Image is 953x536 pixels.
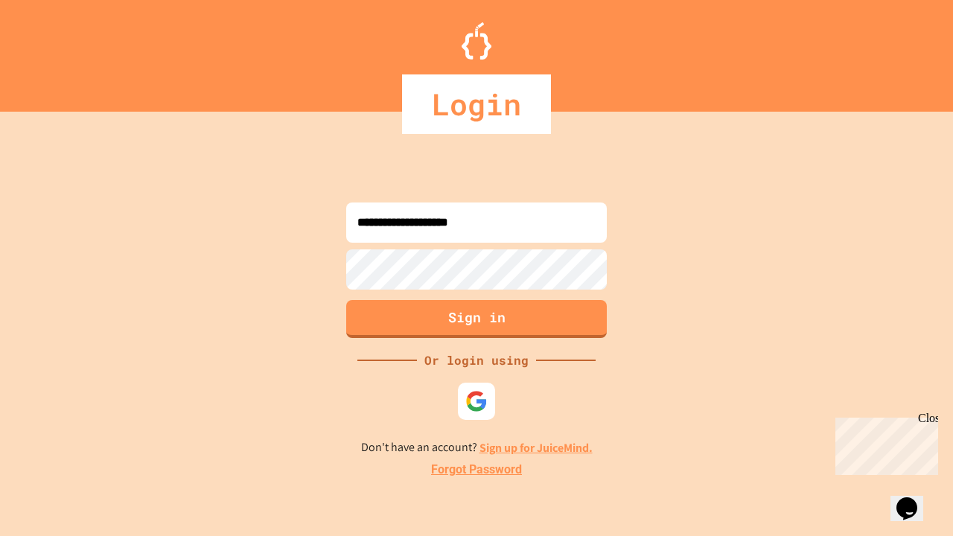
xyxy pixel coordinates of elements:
button: Sign in [346,300,607,338]
iframe: chat widget [890,476,938,521]
img: Logo.svg [462,22,491,60]
div: Login [402,74,551,134]
div: Chat with us now!Close [6,6,103,95]
p: Don't have an account? [361,438,593,457]
iframe: chat widget [829,412,938,475]
div: Or login using [417,351,536,369]
a: Forgot Password [431,461,522,479]
a: Sign up for JuiceMind. [479,440,593,456]
img: google-icon.svg [465,390,488,412]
